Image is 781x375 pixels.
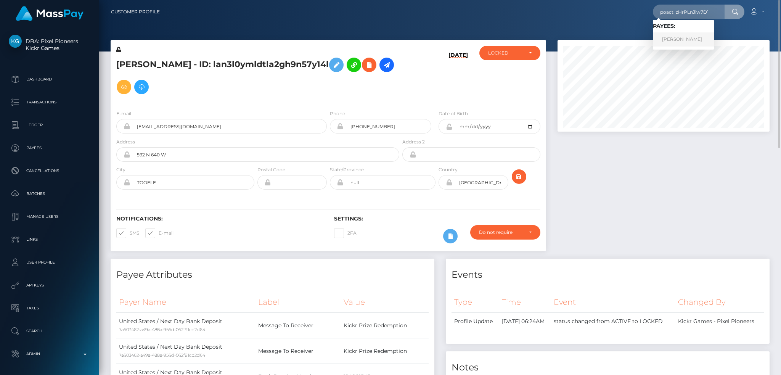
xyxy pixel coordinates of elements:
a: Transactions [6,93,93,112]
a: Admin [6,344,93,364]
h4: Notes [452,361,764,374]
td: United States / Next Day Bank Deposit [116,338,256,364]
label: Address 2 [402,138,425,145]
th: Event [551,292,675,313]
td: Message To Receiver [256,338,341,364]
a: Initiate Payout [379,58,394,72]
label: State/Province [330,166,364,173]
label: Date of Birth [439,110,468,117]
label: Phone [330,110,345,117]
a: Cancellations [6,161,93,180]
th: Label [256,292,341,313]
a: User Profile [6,253,93,272]
p: Admin [9,348,90,360]
a: Batches [6,184,93,203]
h6: Payees: [653,23,714,29]
td: Profile Update [452,313,499,330]
p: Manage Users [9,211,90,222]
a: Search [6,322,93,341]
input: Search... [653,5,725,19]
span: DBA: Pixel Pioneers Kickr Games [6,38,93,52]
label: 2FA [334,228,357,238]
h5: [PERSON_NAME] - ID: lan3l0ymldtla2gh9n57y14l [116,54,395,98]
th: Time [499,292,551,313]
a: Manage Users [6,207,93,226]
td: Kickr Prize Redemption [341,338,429,364]
p: Batches [9,188,90,200]
button: Do not require [470,225,540,240]
td: [DATE] 06:24AM [499,313,551,330]
p: Cancellations [9,165,90,177]
th: Value [341,292,429,313]
td: United States / Next Day Bank Deposit [116,313,256,338]
img: MassPay Logo [16,6,84,21]
p: User Profile [9,257,90,268]
p: Ledger [9,119,90,131]
h6: Notifications: [116,216,323,222]
label: Address [116,138,135,145]
td: status changed from ACTIVE to LOCKED [551,313,675,330]
label: Postal Code [257,166,285,173]
h4: Payee Attributes [116,268,429,282]
p: API Keys [9,280,90,291]
a: Taxes [6,299,93,318]
p: Taxes [9,303,90,314]
button: LOCKED [479,46,540,60]
h6: Settings: [334,216,540,222]
a: Customer Profile [111,4,160,20]
div: LOCKED [488,50,523,56]
a: Links [6,230,93,249]
th: Payer Name [116,292,256,313]
small: 7a603462-a49a-488a-956d-062f91cb2d64 [119,352,205,358]
td: Kickr Prize Redemption [341,313,429,338]
td: Message To Receiver [256,313,341,338]
p: Search [9,325,90,337]
label: City [116,166,125,173]
label: SMS [116,228,139,238]
td: Kickr Games - Pixel Pioneers [675,313,764,330]
label: Country [439,166,458,173]
p: Dashboard [9,74,90,85]
label: E-mail [145,228,174,238]
p: Links [9,234,90,245]
img: Kickr Games [9,35,22,48]
h4: Events [452,268,764,282]
th: Type [452,292,499,313]
label: E-mail [116,110,131,117]
p: Transactions [9,97,90,108]
th: Changed By [675,292,764,313]
a: Payees [6,138,93,158]
a: Dashboard [6,70,93,89]
p: Payees [9,142,90,154]
small: 7a603462-a49a-488a-956d-062f91cb2d64 [119,327,205,332]
h6: [DATE] [448,52,468,101]
div: Do not require [479,229,523,235]
a: Ledger [6,116,93,135]
a: API Keys [6,276,93,295]
a: [PERSON_NAME] [653,32,714,47]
